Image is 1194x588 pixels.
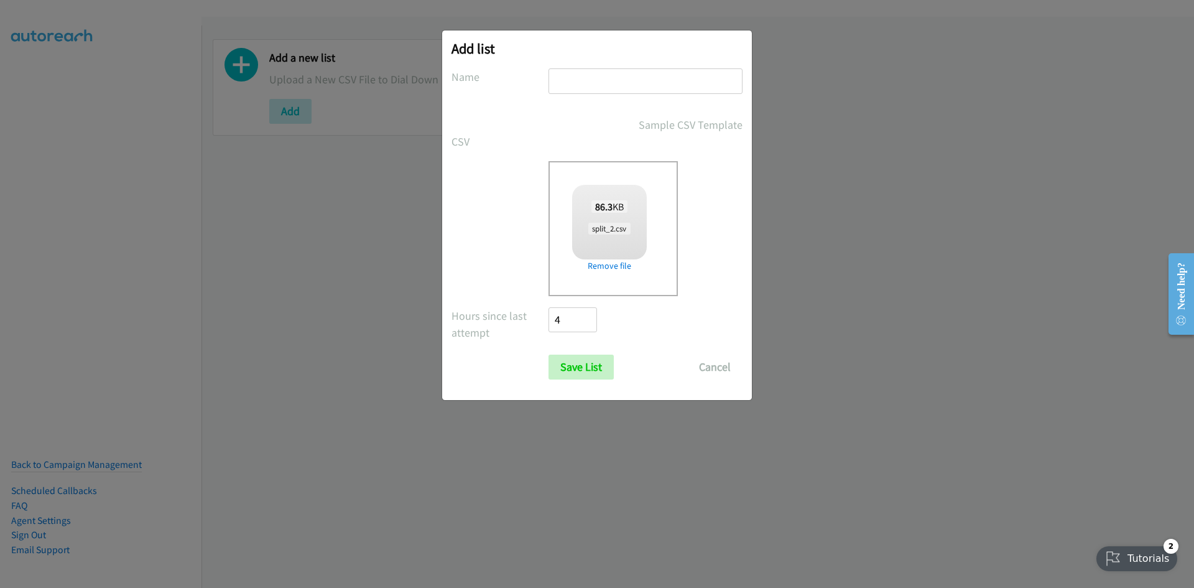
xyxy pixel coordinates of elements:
h2: Add list [451,40,743,57]
input: Save List [548,355,614,380]
label: Hours since last attempt [451,307,548,341]
a: Sample CSV Template [639,116,743,133]
span: KB [591,200,628,213]
button: Cancel [687,355,743,380]
label: CSV [451,133,548,150]
label: Name [451,68,548,85]
a: Remove file [572,259,647,273]
strong: 86.3 [595,200,613,213]
span: split_2.csv [588,223,630,235]
iframe: Checklist [1089,534,1185,579]
iframe: Resource Center [1158,245,1194,343]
